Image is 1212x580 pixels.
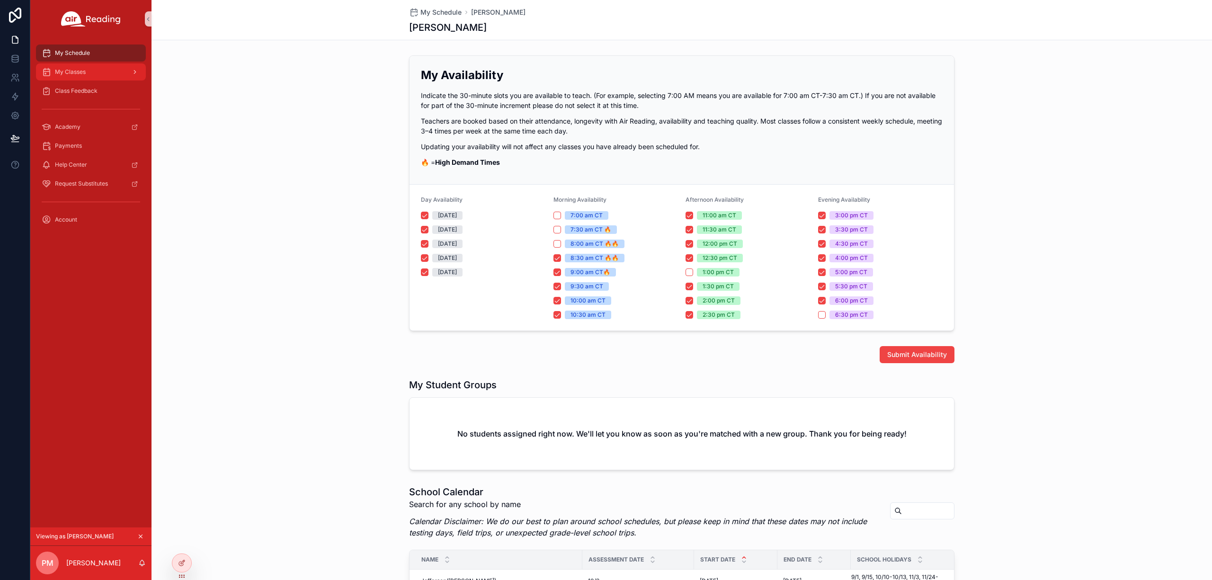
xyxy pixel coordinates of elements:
[409,378,497,392] h1: My Student Groups
[588,556,644,563] span: Assessment Date
[703,296,735,305] div: 2:00 pm CT
[835,254,868,262] div: 4:00 pm CT
[55,180,108,187] span: Request Substitutes
[55,87,98,95] span: Class Feedback
[409,499,882,510] p: Search for any school by name
[570,268,610,277] div: 9:00 am CT🔥
[700,556,735,563] span: Start Date
[457,428,907,439] h2: No students assigned right now. We'll let you know as soon as you're matched with a new group. Th...
[887,350,947,359] span: Submit Availability
[36,137,146,154] a: Payments
[61,11,121,27] img: App logo
[36,63,146,80] a: My Classes
[703,240,737,248] div: 12:00 pm CT
[835,311,868,319] div: 6:30 pm CT
[36,211,146,228] a: Account
[409,517,867,537] em: Calendar Disclaimer: We do our best to plan around school schedules, but please keep in mind that...
[570,282,603,291] div: 9:30 am CT
[55,142,82,150] span: Payments
[835,225,868,234] div: 3:30 pm CT
[421,67,943,83] h2: My Availability
[703,268,734,277] div: 1:00 pm CT
[471,8,526,17] a: [PERSON_NAME]
[703,311,735,319] div: 2:30 pm CT
[553,196,606,203] span: Morning Availability
[784,556,811,563] span: End Date
[420,8,462,17] span: My Schedule
[818,196,870,203] span: Evening Availability
[570,211,603,220] div: 7:00 am CT
[570,296,606,305] div: 10:00 am CT
[835,296,868,305] div: 6:00 pm CT
[835,282,867,291] div: 5:30 pm CT
[438,268,457,277] div: [DATE]
[570,225,611,234] div: 7:30 am CT 🔥
[835,268,867,277] div: 5:00 pm CT
[421,90,943,110] p: Indicate the 30-minute slots you are available to teach. (For example, selecting 7:00 AM means yo...
[36,175,146,192] a: Request Substitutes
[570,254,619,262] div: 8:30 am CT 🔥🔥
[55,161,87,169] span: Help Center
[421,142,943,152] p: Updating your availability will not affect any classes you have already been scheduled for.
[703,254,737,262] div: 12:30 pm CT
[55,68,86,76] span: My Classes
[438,211,457,220] div: [DATE]
[857,556,911,563] span: School Holidays
[835,211,868,220] div: 3:00 pm CT
[66,558,121,568] p: [PERSON_NAME]
[55,216,77,223] span: Account
[42,557,53,569] span: PM
[421,116,943,136] p: Teachers are booked based on their attendance, longevity with Air Reading, availability and teach...
[435,158,500,166] strong: High Demand Times
[421,157,943,167] p: 🔥 =
[55,49,90,57] span: My Schedule
[409,8,462,17] a: My Schedule
[703,225,736,234] div: 11:30 am CT
[36,45,146,62] a: My Schedule
[570,240,619,248] div: 8:00 am CT 🔥🔥
[36,156,146,173] a: Help Center
[36,533,114,540] span: Viewing as [PERSON_NAME]
[835,240,868,248] div: 4:30 pm CT
[409,485,882,499] h1: School Calendar
[880,346,954,363] button: Submit Availability
[409,21,487,34] h1: [PERSON_NAME]
[570,311,606,319] div: 10:30 am CT
[36,118,146,135] a: Academy
[438,225,457,234] div: [DATE]
[421,196,463,203] span: Day Availability
[55,123,80,131] span: Academy
[36,82,146,99] a: Class Feedback
[438,240,457,248] div: [DATE]
[686,196,744,203] span: Afternoon Availability
[30,38,151,241] div: scrollable content
[421,556,438,563] span: Name
[438,254,457,262] div: [DATE]
[703,211,736,220] div: 11:00 am CT
[703,282,734,291] div: 1:30 pm CT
